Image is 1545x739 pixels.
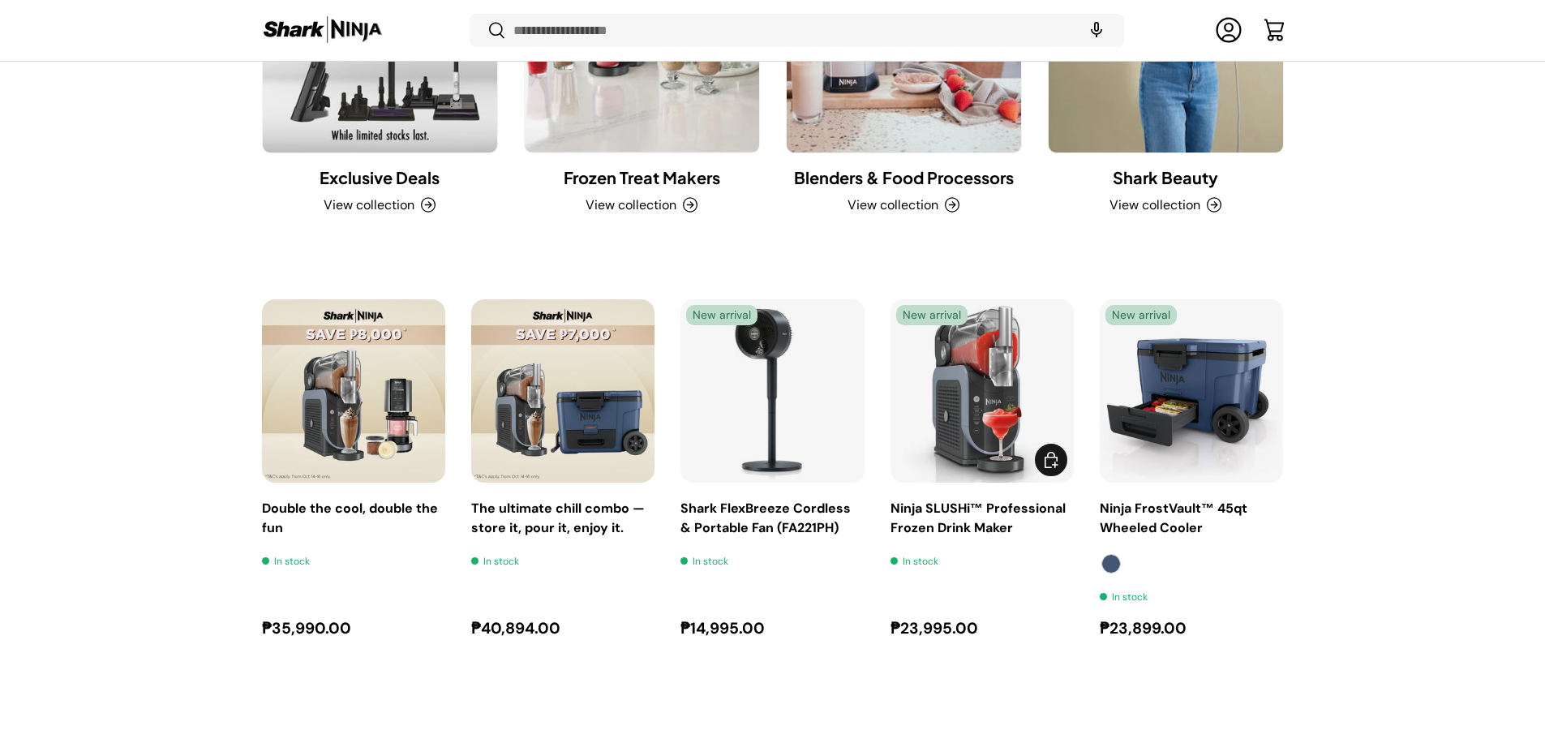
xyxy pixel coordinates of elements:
[1071,13,1122,49] speech-search-button: Search by voice
[262,299,445,483] a: Double the cool, double the fun
[262,15,384,46] img: Shark Ninja Philippines
[320,167,440,187] a: Exclusive Deals
[680,299,864,483] a: Shark FlexBreeze Cordless & Portable Fan (FA221PH)
[471,500,645,536] a: The ultimate chill combo — store it, pour it, enjoy it.
[471,299,654,483] a: The ultimate chill combo — store it, pour it, enjoy it.
[896,305,968,325] span: New arrival
[262,500,438,536] a: Double the cool, double the fun
[1100,500,1247,536] a: Ninja FrostVault™ 45qt Wheeled Cooler
[1113,167,1218,187] a: Shark Beauty
[680,500,851,536] a: Shark FlexBreeze Cordless & Portable Fan (FA221PH)
[1100,299,1283,483] a: Ninja FrostVault™ 45qt Wheeled Cooler
[1105,305,1177,325] span: New arrival
[564,167,720,187] a: Frozen Treat Makers
[686,305,757,325] span: New arrival
[794,167,1014,187] a: Blenders & Food Processors
[1101,554,1121,574] label: Lakeshore Blue
[891,299,1074,483] a: Ninja SLUSHi™ Professional Frozen Drink Maker
[891,500,1066,536] a: Ninja SLUSHi™ Professional Frozen Drink Maker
